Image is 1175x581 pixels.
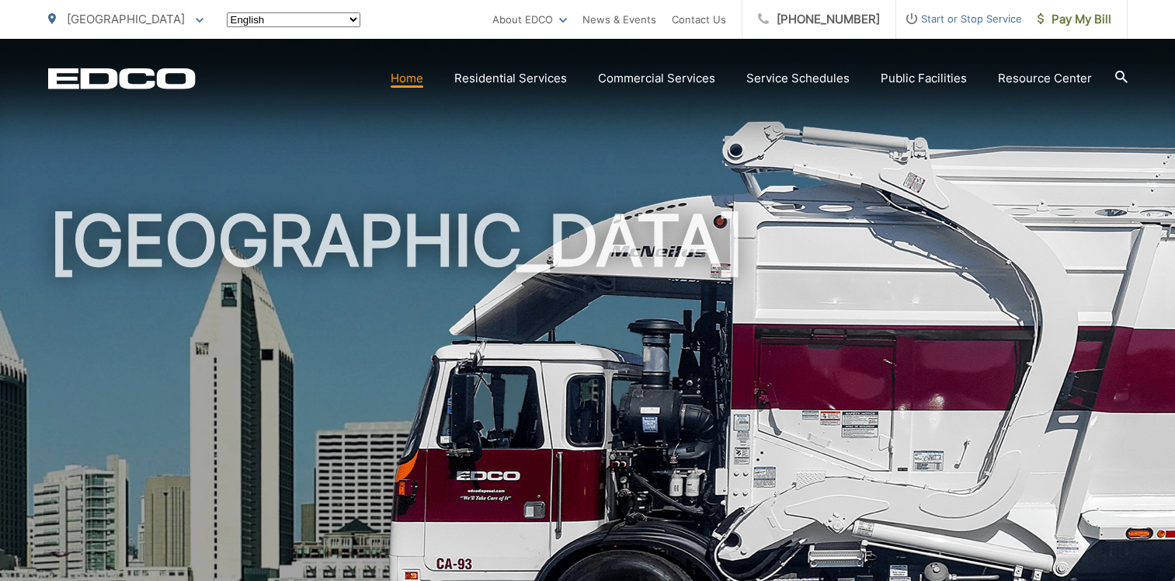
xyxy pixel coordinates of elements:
a: About EDCO [492,10,567,29]
a: Commercial Services [598,69,715,88]
select: Select a language [227,12,360,27]
a: Service Schedules [746,69,850,88]
a: Home [391,69,423,88]
span: [GEOGRAPHIC_DATA] [67,12,185,26]
a: EDCD logo. Return to the homepage. [48,68,196,89]
a: News & Events [582,10,656,29]
a: Contact Us [672,10,726,29]
a: Residential Services [454,69,567,88]
a: Resource Center [998,69,1092,88]
span: Pay My Bill [1038,10,1111,29]
a: Public Facilities [881,69,967,88]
